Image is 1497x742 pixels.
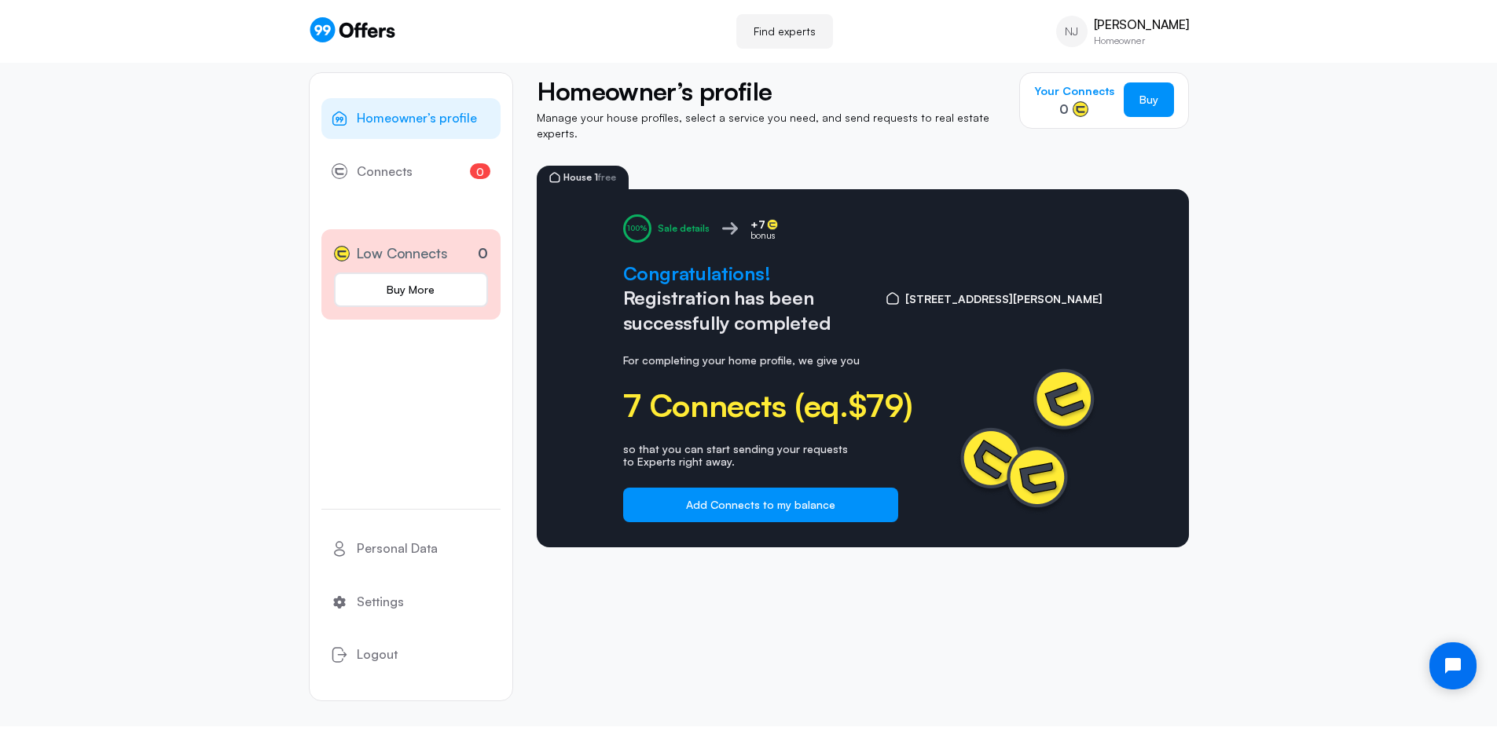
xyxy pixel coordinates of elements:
p: Homeowner [1094,36,1189,46]
p: Your Connects [1034,82,1114,100]
span: free [598,171,616,183]
span: 0 [470,163,490,179]
p: 0 [478,243,488,264]
a: Buy [1124,82,1174,117]
a: Buy More [334,272,488,307]
button: Logout [321,634,501,675]
div: Sale details [658,222,710,235]
a: Personal Data [321,528,501,569]
p: so that you can start sending your requests to Experts right away. [623,443,898,470]
span: Settings [357,592,404,612]
p: [PERSON_NAME] [1094,17,1189,32]
p: bonus [750,229,778,242]
span: Low Connects [356,242,448,265]
button: Add Connects to my balance [623,488,898,522]
a: Settings [321,582,501,623]
iframe: Tidio Chat [1416,629,1490,703]
h5: Homeowner’s profile [537,72,1004,110]
p: Registration has been successfully completed [623,261,831,335]
p: Manage your house profiles, select a service you need, and send requests to real estate experts. [537,110,1004,141]
span: [STREET_ADDRESS][PERSON_NAME] [905,291,1103,308]
span: House 1 [563,173,616,182]
a: Connects0 [321,152,501,192]
img: Connects [948,360,1103,515]
span: 0 [1059,100,1069,119]
a: Homeowner’s profile [321,98,501,139]
span: Personal Data [357,539,438,559]
p: 7 Connects (eq.$79) [623,386,898,424]
p: For completing your home profile, we give you [623,354,898,367]
span: Homeowner’s profile [357,108,477,129]
span: Logout [357,645,398,665]
span: Connects [357,162,413,182]
span: NJ [1065,24,1078,39]
a: Find experts [736,14,833,49]
span: Congratulations! [623,261,831,286]
span: +7 [750,216,765,233]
